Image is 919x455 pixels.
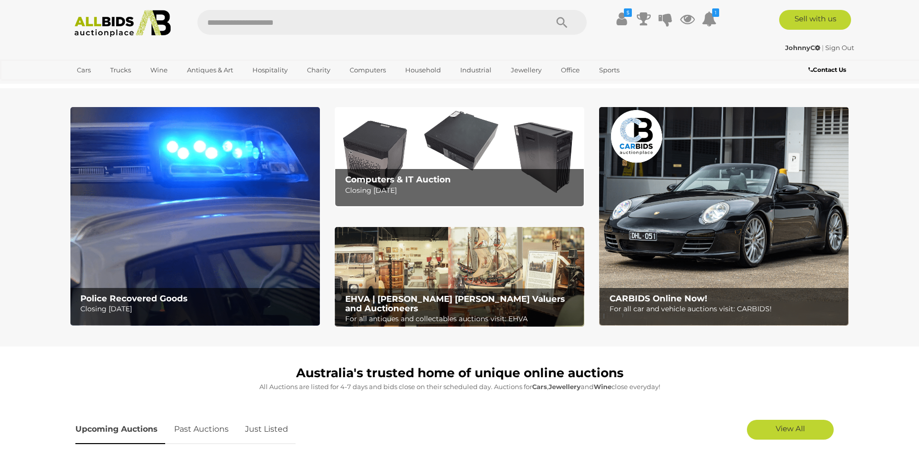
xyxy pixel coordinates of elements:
p: For all car and vehicle auctions visit: CARBIDS! [610,303,843,315]
strong: Cars [532,383,547,391]
a: Sell with us [779,10,851,30]
a: Cars [70,62,97,78]
a: Computers & IT Auction Computers & IT Auction Closing [DATE] [335,107,584,207]
img: Police Recovered Goods [70,107,320,326]
a: EHVA | Evans Hastings Valuers and Auctioneers EHVA | [PERSON_NAME] [PERSON_NAME] Valuers and Auct... [335,227,584,327]
a: Sign Out [825,44,854,52]
a: Trucks [104,62,137,78]
p: Closing [DATE] [80,303,314,315]
a: Office [554,62,586,78]
i: $ [624,8,632,17]
span: View All [776,424,805,433]
a: [GEOGRAPHIC_DATA] [70,78,154,95]
img: Allbids.com.au [69,10,177,37]
a: 1 [702,10,717,28]
a: Just Listed [238,415,296,444]
a: Household [399,62,447,78]
b: Contact Us [808,66,846,73]
a: Computers [343,62,392,78]
a: CARBIDS Online Now! CARBIDS Online Now! For all car and vehicle auctions visit: CARBIDS! [599,107,849,326]
strong: JohnnyC [785,44,820,52]
img: CARBIDS Online Now! [599,107,849,326]
strong: Jewellery [549,383,581,391]
i: 1 [712,8,719,17]
a: Wine [144,62,174,78]
a: Sports [593,62,626,78]
a: Charity [301,62,337,78]
a: Jewellery [504,62,548,78]
a: View All [747,420,834,440]
a: Police Recovered Goods Police Recovered Goods Closing [DATE] [70,107,320,326]
b: Computers & IT Auction [345,174,451,184]
p: Closing [DATE] [345,184,579,197]
a: Antiques & Art [181,62,240,78]
b: Police Recovered Goods [80,293,187,303]
img: Computers & IT Auction [335,107,584,207]
a: JohnnyC [785,44,822,52]
h1: Australia's trusted home of unique online auctions [75,366,844,380]
p: All Auctions are listed for 4-7 days and bids close on their scheduled day. Auctions for , and cl... [75,381,844,393]
b: CARBIDS Online Now! [610,293,707,303]
a: Industrial [454,62,498,78]
span: | [822,44,824,52]
a: $ [614,10,629,28]
a: Upcoming Auctions [75,415,165,444]
button: Search [537,10,587,35]
a: Contact Us [808,64,849,75]
b: EHVA | [PERSON_NAME] [PERSON_NAME] Valuers and Auctioneers [345,294,565,313]
img: EHVA | Evans Hastings Valuers and Auctioneers [335,227,584,327]
a: Past Auctions [167,415,236,444]
a: Hospitality [246,62,294,78]
p: For all antiques and collectables auctions visit: EHVA [345,313,579,325]
strong: Wine [594,383,612,391]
